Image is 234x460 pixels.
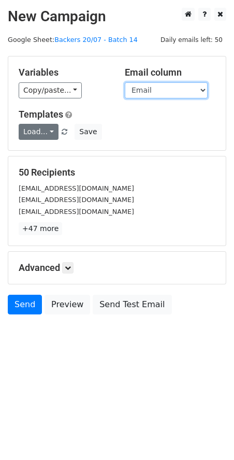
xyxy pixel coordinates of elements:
[19,167,215,178] h5: 50 Recipients
[125,67,215,78] h5: Email column
[157,36,226,44] a: Daily emails left: 50
[19,82,82,98] a: Copy/paste...
[19,184,134,192] small: [EMAIL_ADDRESS][DOMAIN_NAME]
[75,124,101,140] button: Save
[157,34,226,46] span: Daily emails left: 50
[8,36,138,44] small: Google Sheet:
[19,196,134,204] small: [EMAIL_ADDRESS][DOMAIN_NAME]
[19,109,63,120] a: Templates
[19,67,109,78] h5: Variables
[8,8,226,25] h2: New Campaign
[19,222,62,235] a: +47 more
[19,262,215,274] h5: Advanced
[182,410,234,460] iframe: Chat Widget
[19,208,134,215] small: [EMAIL_ADDRESS][DOMAIN_NAME]
[45,295,90,314] a: Preview
[19,124,58,140] a: Load...
[93,295,171,314] a: Send Test Email
[54,36,138,44] a: Backers 20/07 - Batch 14
[8,295,42,314] a: Send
